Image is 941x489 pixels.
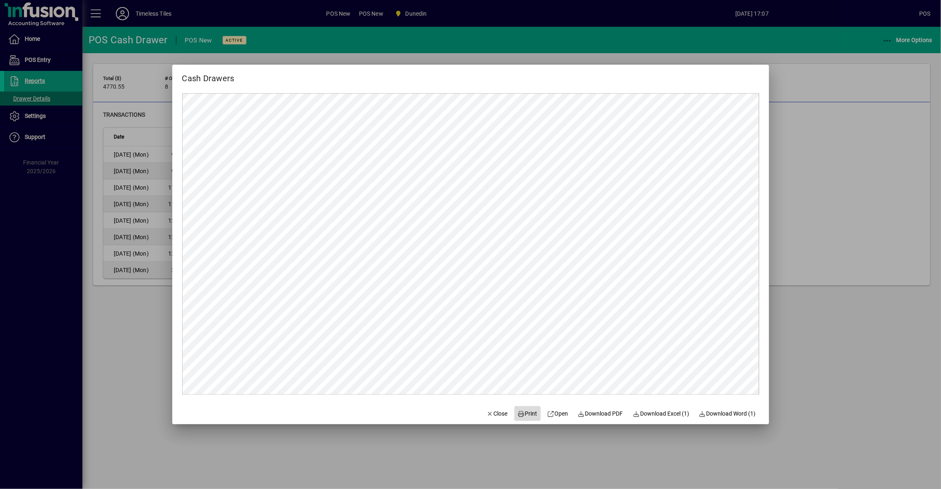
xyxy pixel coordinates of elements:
h2: Cash Drawers [172,65,244,85]
a: Open [544,406,572,421]
span: Download Word (1) [699,409,756,418]
button: Download Excel (1) [630,406,693,421]
span: Download PDF [578,409,623,418]
span: Open [547,409,568,418]
button: Close [483,406,511,421]
button: Print [514,406,541,421]
a: Download PDF [575,406,627,421]
span: Close [486,409,508,418]
button: Download Word (1) [696,406,759,421]
span: Download Excel (1) [633,409,690,418]
span: Print [518,409,537,418]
